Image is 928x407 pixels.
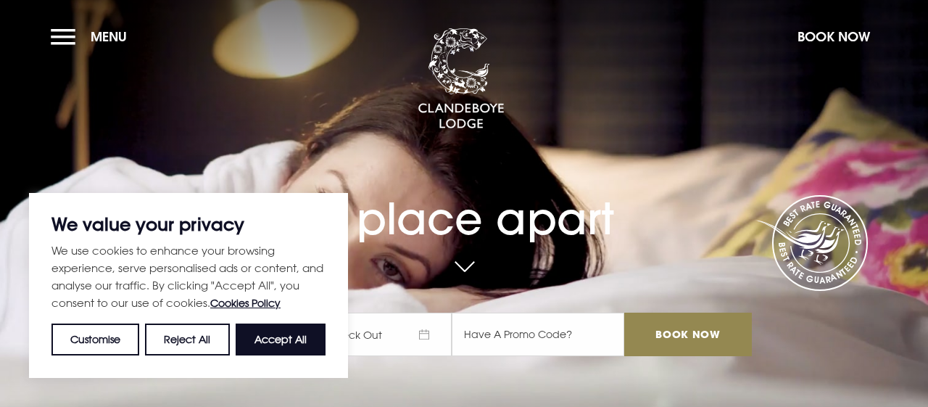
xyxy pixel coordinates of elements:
[51,242,326,312] p: We use cookies to enhance your browsing experience, serve personalised ads or content, and analys...
[210,297,281,309] a: Cookies Policy
[145,324,229,355] button: Reject All
[51,215,326,233] p: We value your privacy
[314,313,452,356] span: Check Out
[176,168,752,244] h1: A place apart
[452,313,624,356] input: Have A Promo Code?
[29,193,348,378] div: We value your privacy
[51,21,134,52] button: Menu
[624,313,752,356] input: Book Now
[790,21,877,52] button: Book Now
[418,28,505,130] img: Clandeboye Lodge
[91,28,127,45] span: Menu
[51,324,139,355] button: Customise
[236,324,326,355] button: Accept All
